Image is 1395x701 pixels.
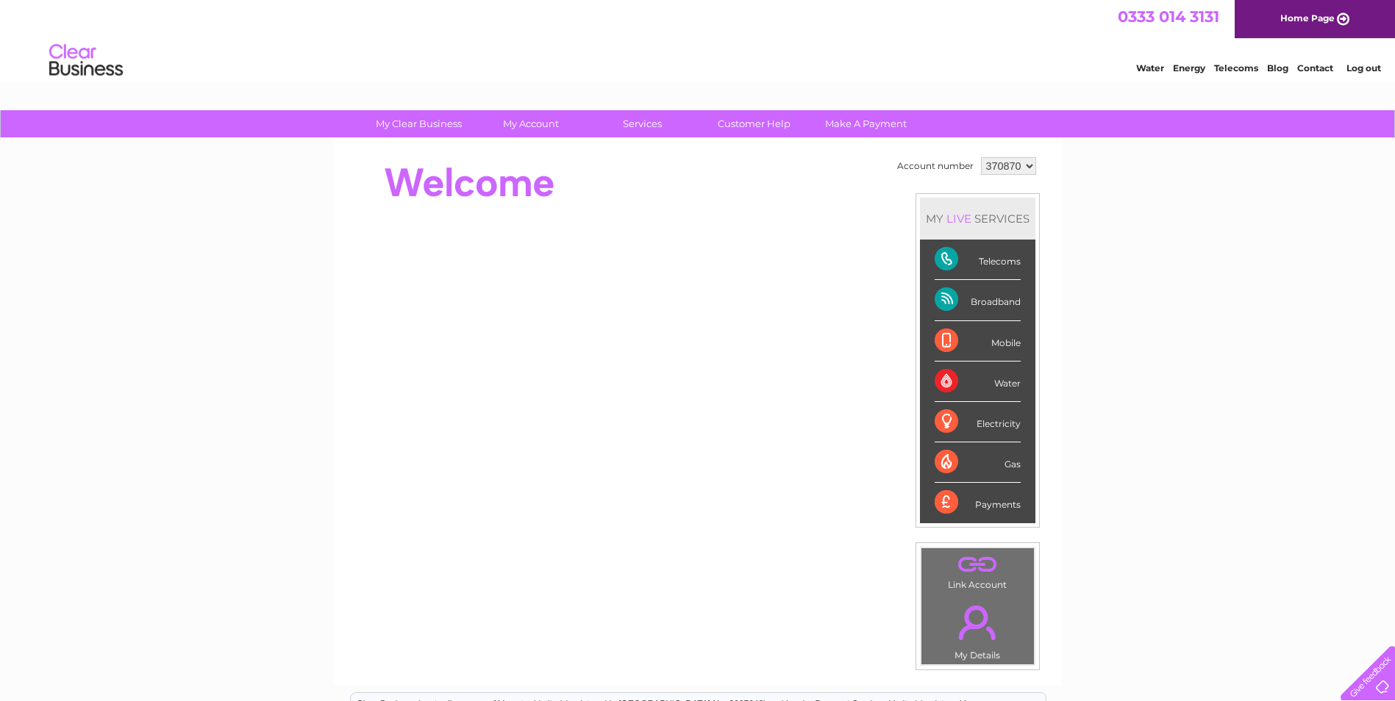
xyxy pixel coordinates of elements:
div: Water [935,362,1021,402]
a: 0333 014 3131 [1118,7,1219,26]
a: Telecoms [1214,62,1258,73]
td: Link Account [921,547,1035,594]
a: Contact [1297,62,1333,73]
img: logo.png [49,38,124,83]
a: . [925,597,1030,648]
a: My Clear Business [358,110,479,137]
div: LIVE [943,212,974,226]
a: Blog [1267,62,1288,73]
div: Payments [935,483,1021,522]
td: Account number [893,154,977,179]
a: My Account [470,110,591,137]
a: Make A Payment [805,110,927,137]
div: Electricity [935,402,1021,442]
a: . [925,552,1030,578]
a: Customer Help [693,110,815,137]
td: My Details [921,593,1035,665]
a: Services [582,110,703,137]
a: Water [1136,62,1164,73]
div: Mobile [935,321,1021,362]
div: Gas [935,442,1021,483]
div: Broadband [935,280,1021,320]
div: Telecoms [935,240,1021,280]
div: MY SERVICES [920,198,1035,240]
a: Energy [1173,62,1205,73]
a: Log out [1346,62,1381,73]
div: Clear Business is a trading name of Verastar Limited (registered in [GEOGRAPHIC_DATA] No. 3667643... [351,8,1046,71]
